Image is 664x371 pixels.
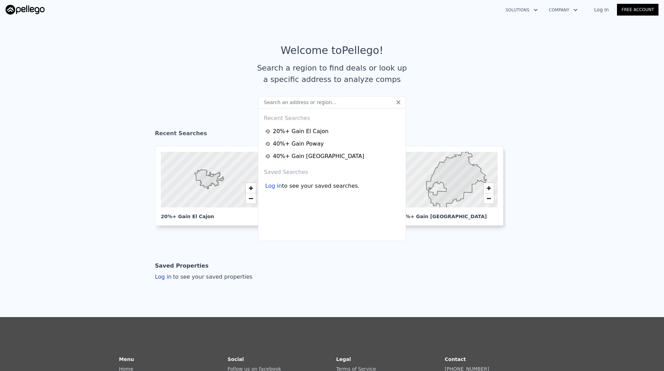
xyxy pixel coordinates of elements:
input: Search an address or region... [258,96,406,109]
a: 40%+ Gain Poway [265,140,401,148]
span: + [487,184,491,192]
a: Zoom out [483,193,494,204]
a: Zoom in [483,183,494,193]
strong: Contact [445,356,466,362]
div: 40%+ Gain [GEOGRAPHIC_DATA] [399,207,498,220]
div: Recent Searches [155,124,509,146]
a: Free Account [617,4,658,16]
a: Zoom in [246,183,256,193]
strong: Legal [336,356,351,362]
button: Solutions [500,4,543,16]
a: Log In [586,6,617,13]
div: Saved Searches [261,163,403,179]
a: 40%+ Gain [GEOGRAPHIC_DATA] [393,146,509,226]
div: Log in [265,182,282,190]
div: Recent Searches [261,109,403,125]
div: Search a region to find deals or look up a specific address to analyze comps [255,62,409,85]
button: Company [543,4,583,16]
a: 20%+ Gain El Cajon [265,127,401,136]
span: − [487,194,491,203]
span: + [249,184,253,192]
a: 40%+ Gain [GEOGRAPHIC_DATA] [265,152,401,160]
div: Welcome to Pellego ! [281,44,384,57]
a: Zoom out [246,193,256,204]
a: 20%+ Gain El Cajon [155,146,271,226]
span: to see your saved searches. [282,182,359,190]
span: − [249,194,253,203]
div: 20%+ Gain El Cajon [161,207,260,220]
span: to see your saved properties [172,273,252,280]
img: Pellego [6,5,45,15]
strong: Menu [119,356,134,362]
div: Log in [155,273,252,281]
strong: Social [228,356,244,362]
div: Saved Properties [155,259,209,273]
